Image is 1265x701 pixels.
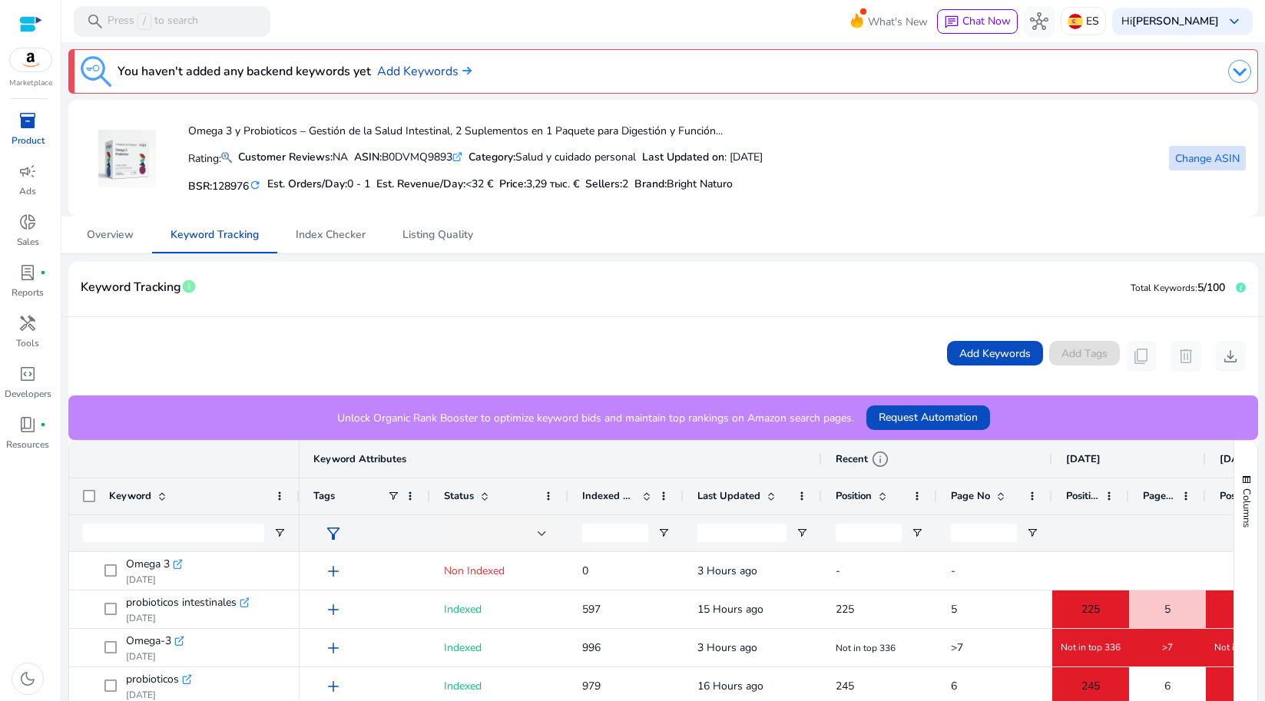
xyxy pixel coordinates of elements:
[1030,12,1048,31] span: hub
[1143,489,1175,503] span: Page No
[347,177,370,191] span: 0 - 1
[1169,146,1246,170] button: Change ASIN
[944,15,959,30] span: chat
[81,274,181,301] span: Keyword Tracking
[1066,489,1098,503] span: Position
[1024,6,1055,37] button: hub
[697,640,757,655] span: 3 Hours ago
[354,149,462,165] div: B0DVMQ9893
[697,524,786,542] input: Last Updated Filter Input
[868,8,928,35] span: What's New
[18,670,37,688] span: dark_mode
[1068,14,1083,29] img: es.svg
[1026,527,1038,539] button: Open Filter Menu
[18,111,37,130] span: inventory_2
[667,177,733,191] span: Bright Naturo
[188,177,261,193] h5: BSR:
[1215,341,1246,372] button: download
[959,346,1031,362] span: Add Keywords
[459,66,472,75] img: arrow-right.svg
[1131,282,1197,294] span: Total Keywords:
[118,62,371,81] h3: You haven't added any backend keywords yet
[836,489,872,503] span: Position
[324,639,343,657] span: add
[137,13,151,30] span: /
[836,450,889,468] div: Recent
[16,336,39,350] p: Tools
[1121,16,1219,27] p: Hi
[18,263,37,282] span: lab_profile
[126,630,171,652] span: Omega-3
[836,642,896,654] span: Not in top 336
[402,230,473,240] span: Listing Quality
[444,640,482,655] span: Indexed
[324,677,343,696] span: add
[836,679,854,693] span: 245
[1225,12,1243,31] span: keyboard_arrow_down
[866,405,990,430] button: Request Automation
[83,524,264,542] input: Keyword Filter Input
[324,600,343,619] span: add
[622,177,628,191] span: 2
[1220,489,1252,503] span: Position
[126,592,237,613] span: probioticos intestinales
[10,48,51,71] img: amazon.svg
[836,602,854,617] span: 225
[657,527,670,539] button: Open Filter Menu
[18,213,37,231] span: donut_small
[19,184,36,198] p: Ads
[40,422,46,428] span: fiber_manual_record
[1081,594,1100,625] span: 225
[6,438,49,451] p: Resources
[12,134,45,147] p: Product
[465,177,493,191] span: <32 €
[188,148,232,167] p: Rating:
[9,78,52,89] p: Marketplace
[171,230,259,240] span: Keyword Tracking
[87,230,134,240] span: Overview
[1228,60,1251,83] img: dropdown-arrow.svg
[582,640,601,655] span: 996
[267,178,370,191] h5: Est. Orders/Day:
[18,415,37,434] span: book_4
[126,612,249,624] p: [DATE]
[238,150,333,164] b: Customer Reviews:
[40,269,46,276] span: fiber_manual_record
[697,564,757,578] span: 3 Hours ago
[1086,8,1099,35] p: ES
[642,150,724,164] b: Last Updated on
[313,452,406,466] span: Keyword Attributes
[469,150,515,164] b: Category:
[582,524,648,542] input: Indexed Products Filter Input
[796,527,808,539] button: Open Filter Menu
[871,450,889,468] span: info
[947,341,1043,365] button: Add Keywords
[296,230,366,240] span: Index Checker
[249,178,261,193] mat-icon: refresh
[836,564,840,578] span: -
[5,387,51,401] p: Developers
[642,149,763,165] div: : [DATE]
[836,524,902,542] input: Position Filter Input
[697,489,760,503] span: Last Updated
[18,314,37,332] span: handyman
[354,150,382,164] b: ASIN:
[951,602,957,617] span: 5
[1162,641,1173,653] span: >7
[911,527,923,539] button: Open Filter Menu
[18,365,37,383] span: code_blocks
[582,489,636,503] span: Indexed Products
[1066,452,1101,466] span: [DATE]
[181,279,197,294] span: info
[273,527,286,539] button: Open Filter Menu
[634,178,733,191] h5: :
[126,669,179,690] span: probioticos
[879,409,978,425] span: Request Automation
[12,286,44,299] p: Reports
[951,564,955,578] span: -
[526,177,579,191] span: 3,29 тыс. €
[126,554,170,575] span: Omega 3
[1221,347,1240,365] span: download
[324,562,343,580] span: add
[313,489,335,503] span: Tags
